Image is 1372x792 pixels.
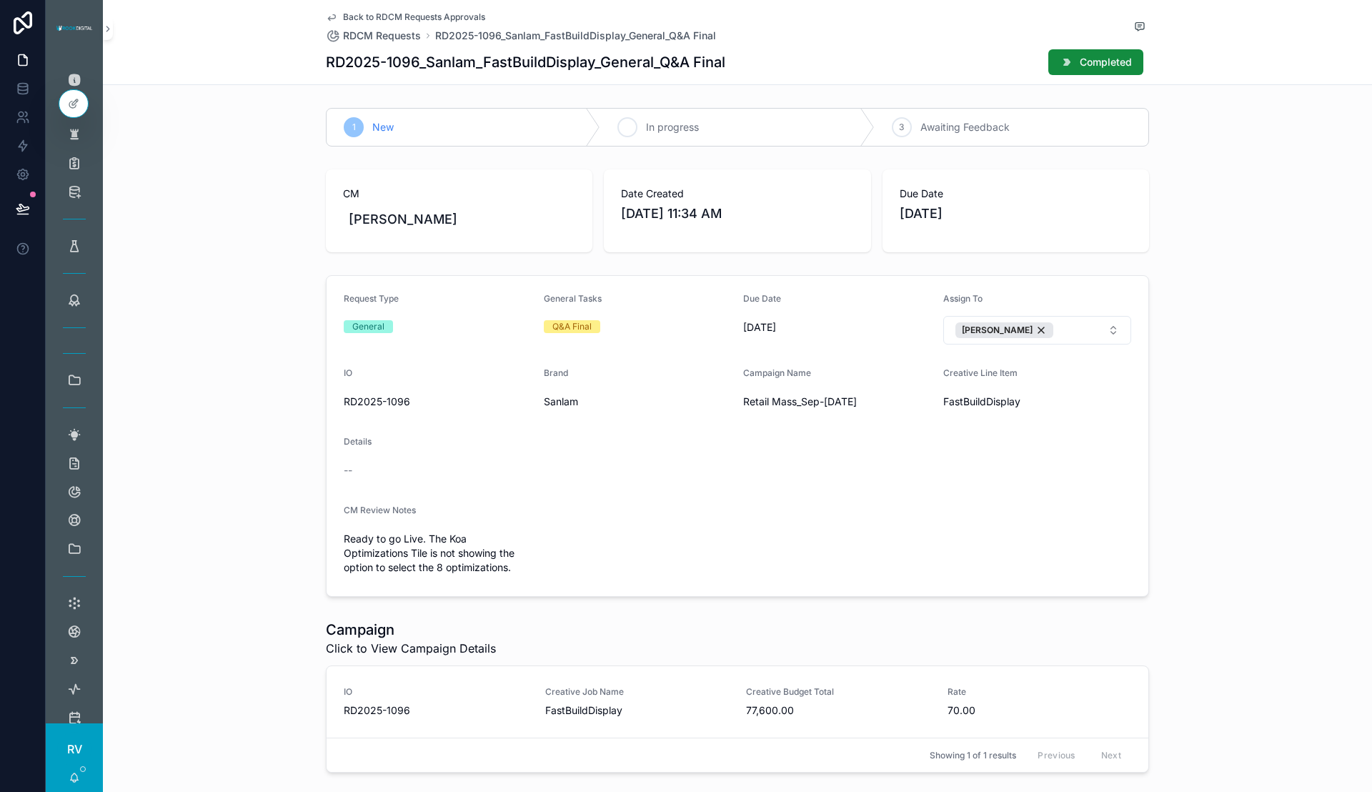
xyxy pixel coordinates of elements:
span: -- [344,463,352,477]
span: Creative Budget Total [746,686,930,698]
h1: RD2025-1096_Sanlam_FastBuildDisplay_General_Q&A Final [326,52,725,72]
span: Details [344,436,372,447]
span: Request Type [344,293,399,304]
span: 1 [352,122,356,133]
span: [DATE] 11:34 AM [621,204,853,224]
a: IORD2025-1096Creative Job NameFastBuildDisplayCreative Budget Total77,600.00Rate70.00 [327,666,1148,738]
span: RD2025-1096 [344,395,532,409]
span: IO [344,686,528,698]
div: Q&A Final [552,320,592,333]
span: New [372,120,394,134]
span: RV [67,741,82,758]
span: IO [344,367,352,378]
span: [DATE] [743,320,932,335]
a: Back to RDCM Requests Approvals [326,11,485,23]
span: General Tasks [544,293,602,304]
span: [PERSON_NAME] [962,325,1033,336]
span: [DATE] [900,204,1132,224]
span: Click to View Campaign Details [326,640,496,657]
img: App logo [54,23,94,34]
span: FastBuildDisplay [545,703,730,718]
button: Completed [1048,49,1143,75]
div: General [352,320,384,333]
a: RD2025-1096_Sanlam_FastBuildDisplay_General_Q&A Final [435,29,716,43]
span: FastBuildDisplay [943,395,1132,409]
span: Retail Mass_Sep-[DATE] [743,395,932,409]
span: Campaign Name [743,367,811,378]
span: In progress [646,120,699,134]
span: Rate [948,686,1132,698]
span: CM [343,187,575,201]
span: Assign To [943,293,983,304]
span: [PERSON_NAME] [349,209,457,229]
span: CM Review Notes [344,505,416,515]
span: Awaiting Feedback [920,120,1010,134]
span: Due Date [900,187,1132,201]
span: 77,600.00 [746,703,930,718]
span: 3 [899,122,904,133]
div: scrollable content [46,57,103,723]
span: Creative Line Item [943,367,1018,378]
span: 70.00 [948,703,1132,718]
span: Ready to go Live. The Koa Optimizations Tile is not showing the option to select the 8 optimizati... [344,532,532,575]
span: RD2025-1096 [344,703,528,718]
span: Brand [544,367,568,378]
span: Back to RDCM Requests Approvals [343,11,485,23]
span: Showing 1 of 1 results [930,750,1016,761]
span: Sanlam [544,395,732,409]
span: Creative Job Name [545,686,730,698]
span: Completed [1080,55,1132,69]
span: Due Date [743,293,781,304]
h1: Campaign [326,620,496,640]
a: RDCM Requests [326,29,421,43]
button: Unselect 4 [955,322,1053,338]
button: Select Button [943,316,1132,345]
span: Date Created [621,187,853,201]
span: RDCM Requests [343,29,421,43]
